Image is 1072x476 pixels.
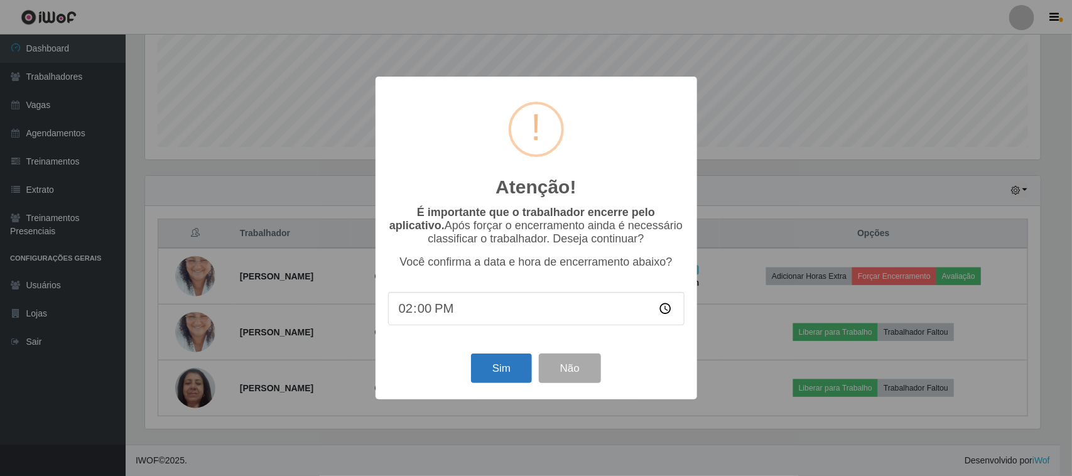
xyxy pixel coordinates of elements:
button: Não [539,354,601,383]
p: Você confirma a data e hora de encerramento abaixo? [388,256,685,269]
h2: Atenção! [495,176,576,198]
button: Sim [471,354,532,383]
b: É importante que o trabalhador encerre pelo aplicativo. [389,206,655,232]
p: Após forçar o encerramento ainda é necessário classificar o trabalhador. Deseja continuar? [388,206,685,246]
